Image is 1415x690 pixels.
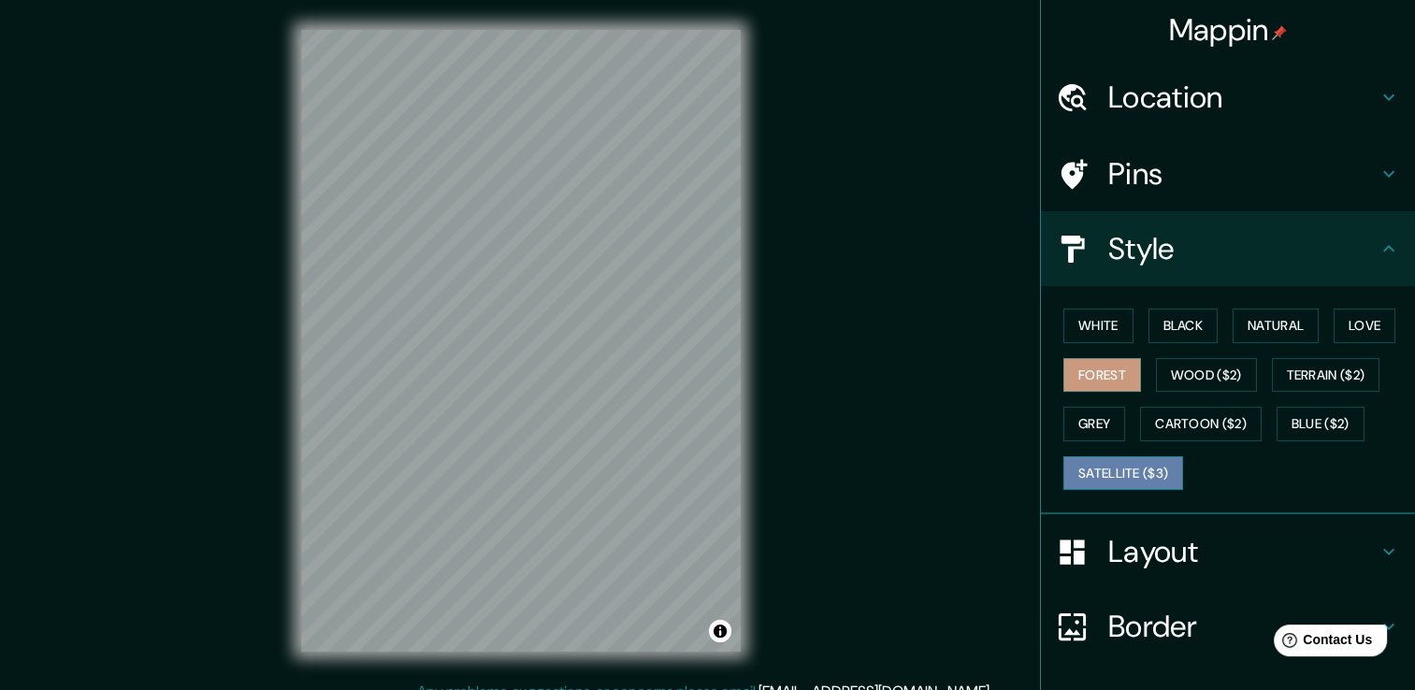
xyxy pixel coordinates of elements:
button: Toggle attribution [709,620,731,642]
h4: Border [1108,608,1378,645]
button: Grey [1063,407,1125,441]
h4: Mappin [1169,11,1288,49]
div: Layout [1041,514,1415,589]
h4: Location [1108,79,1378,116]
iframe: Help widget launcher [1249,617,1394,669]
button: Natural [1233,309,1319,343]
button: Blue ($2) [1277,407,1364,441]
button: Wood ($2) [1156,358,1257,393]
img: pin-icon.png [1272,25,1287,40]
div: Style [1041,211,1415,286]
h4: Layout [1108,533,1378,570]
button: White [1063,309,1133,343]
h4: Pins [1108,155,1378,193]
button: Cartoon ($2) [1140,407,1262,441]
canvas: Map [301,30,741,652]
button: Forest [1063,358,1141,393]
div: Border [1041,589,1415,664]
div: Location [1041,60,1415,135]
h4: Style [1108,230,1378,267]
div: Pins [1041,137,1415,211]
button: Satellite ($3) [1063,456,1183,491]
button: Terrain ($2) [1272,358,1380,393]
button: Black [1148,309,1219,343]
button: Love [1334,309,1395,343]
